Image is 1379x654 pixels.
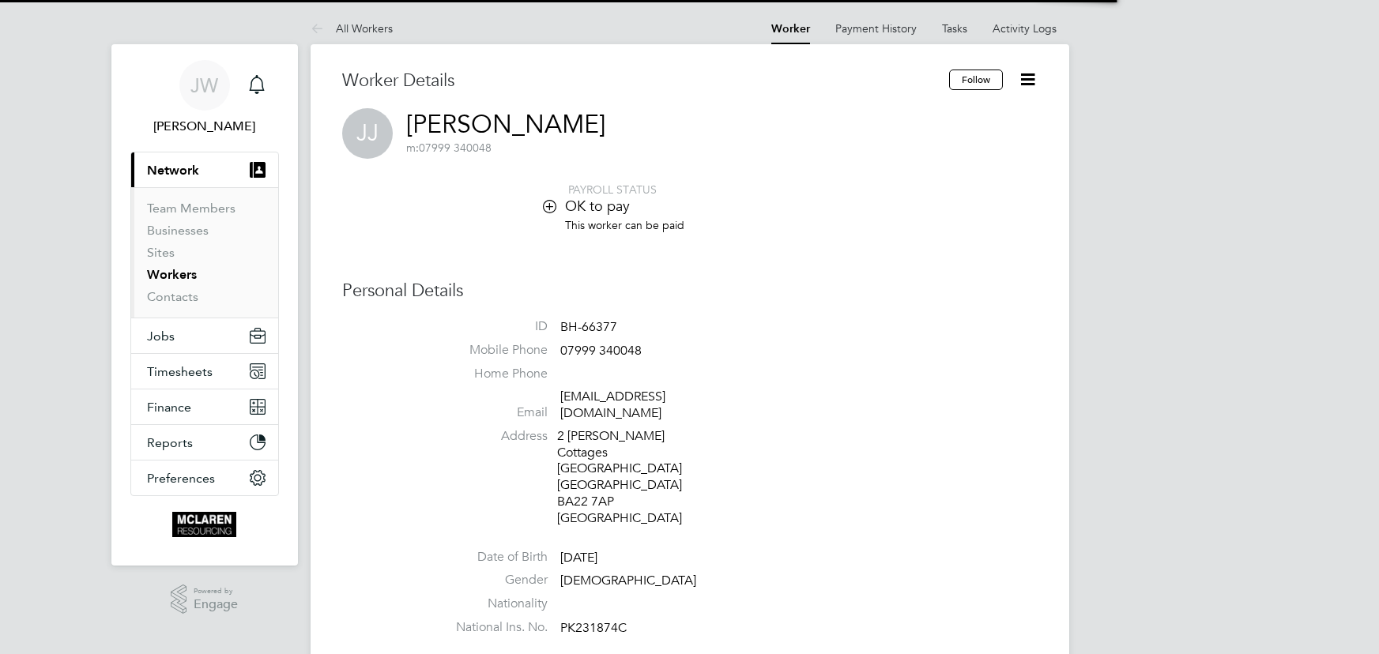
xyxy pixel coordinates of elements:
[131,425,278,460] button: Reports
[437,318,548,335] label: ID
[560,389,665,421] a: [EMAIL_ADDRESS][DOMAIN_NAME]
[560,620,627,636] span: PK231874C
[437,404,548,421] label: Email
[311,21,393,36] a: All Workers
[406,109,605,140] a: [PERSON_NAME]
[560,319,617,335] span: BH-66377
[437,572,548,588] label: Gender
[147,400,191,415] span: Finance
[190,75,218,96] span: JW
[131,460,278,495] button: Preferences
[565,218,684,232] span: This worker can be paid
[147,163,199,178] span: Network
[111,44,298,566] nav: Main navigation
[560,550,597,566] span: [DATE]
[147,435,193,450] span: Reports
[560,343,642,359] span: 07999 340048
[568,182,657,197] span: PAYROLL STATUS
[949,70,1003,90] button: Follow
[342,108,393,159] span: JJ
[172,512,236,537] img: mclaren-logo-retina.png
[130,117,279,136] span: Jane Weitzman
[171,584,238,615] a: Powered byEngage
[147,364,213,379] span: Timesheets
[130,512,279,537] a: Go to home page
[131,389,278,424] button: Finance
[437,619,548,636] label: National Ins. No.
[131,318,278,353] button: Jobs
[130,60,279,136] a: JW[PERSON_NAME]
[437,596,548,612] label: Nationality
[131,187,278,318] div: Network
[147,245,175,260] a: Sites
[560,573,696,589] span: [DEMOGRAPHIC_DATA]
[147,289,198,304] a: Contacts
[771,22,810,36] a: Worker
[557,428,707,527] div: 2 [PERSON_NAME] Cottages [GEOGRAPHIC_DATA] [GEOGRAPHIC_DATA] BA22 7AP [GEOGRAPHIC_DATA]
[406,141,492,155] span: 07999 340048
[993,21,1057,36] a: Activity Logs
[147,201,235,216] a: Team Members
[437,366,548,382] label: Home Phone
[342,280,1038,303] h3: Personal Details
[194,598,238,611] span: Engage
[131,354,278,389] button: Timesheets
[194,584,238,598] span: Powered by
[835,21,917,36] a: Payment History
[406,141,419,155] span: m:
[131,152,278,187] button: Network
[342,70,949,92] h3: Worker Details
[942,21,967,36] a: Tasks
[147,223,209,238] a: Businesses
[437,342,548,359] label: Mobile Phone
[147,267,197,282] a: Workers
[147,471,215,486] span: Preferences
[147,329,175,344] span: Jobs
[565,197,630,215] span: OK to pay
[437,549,548,566] label: Date of Birth
[437,428,548,445] label: Address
